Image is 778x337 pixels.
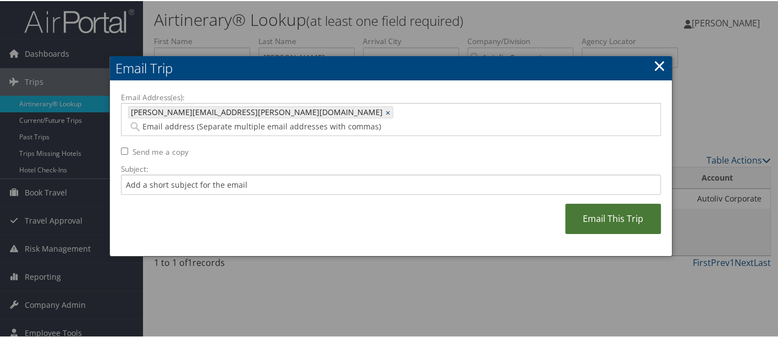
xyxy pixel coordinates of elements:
label: Email Address(es): [121,91,661,102]
label: Subject: [121,162,661,173]
a: Email This Trip [565,203,661,233]
input: Add a short subject for the email [121,173,661,194]
a: × [653,53,666,75]
input: Email address (Separate multiple email addresses with commas) [128,120,525,131]
a: × [385,106,393,117]
span: [PERSON_NAME][EMAIL_ADDRESS][PERSON_NAME][DOMAIN_NAME] [129,106,383,117]
label: Send me a copy [133,145,189,156]
h2: Email Trip [110,55,672,79]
